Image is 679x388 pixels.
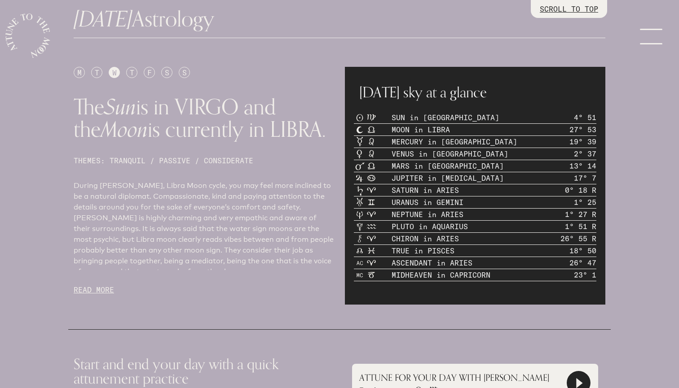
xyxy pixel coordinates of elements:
p: 0° 18 R [565,185,596,196]
p: JUPITER in [MEDICAL_DATA] [392,173,504,183]
h1: Astrology [74,8,605,31]
p: READ MORE [74,284,334,295]
p: 26° 47 [569,257,596,268]
p: 1° 27 R [565,209,596,220]
h1: The is in VIRGO and the is currently in LIBRA. [74,96,334,141]
p: During [PERSON_NAME], Libra Moon cycle, you may feel more inclined to be a natural diplomat. Comp... [74,180,334,277]
span: Sun [104,90,136,125]
p: 19° 39 [569,136,596,147]
p: 17° 7 [574,173,596,183]
p: 2° 37 [574,148,596,159]
p: SUN in [GEOGRAPHIC_DATA] [392,112,499,123]
p: 26° 55 R [560,233,596,244]
div: W [109,67,120,78]
span: [DATE] [74,2,132,37]
p: MARS in [GEOGRAPHIC_DATA] [392,161,504,171]
p: SCROLL TO TOP [540,4,598,14]
h2: [DATE] sky at a glance [359,81,591,103]
p: PLUTO in AQUARIUS [392,221,468,232]
p: MOON in LIBRA [392,124,450,135]
p: SATURN in ARIES [392,185,459,196]
p: 4° 51 [574,112,596,123]
span: Moon [101,112,148,148]
p: ASCENDANT in ARIES [392,257,472,268]
div: F [144,67,155,78]
div: T [126,67,137,78]
div: M [74,67,85,78]
p: MIDHEAVEN in CAPRICORN [392,270,490,280]
p: VENUS in [GEOGRAPHIC_DATA] [392,148,508,159]
p: URANUS in GEMINI [392,197,463,208]
p: 1° 25 [574,197,596,208]
p: 1° 51 R [565,221,596,232]
div: S [179,67,190,78]
p: 18° 50 [569,245,596,256]
p: NEPTUNE in ARIES [392,209,463,220]
p: 13° 14 [569,161,596,171]
p: MERCURY in [GEOGRAPHIC_DATA] [392,136,517,147]
p: 27° 53 [569,124,596,135]
p: TRUE in PISCES [392,245,454,256]
p: ATTUNE FOR YOUR DAY WITH [PERSON_NAME] [359,371,549,384]
p: CHIRON in ARIES [392,233,459,244]
div: T [91,67,102,78]
div: THEMES: TRANQUIL / PASSIVE / CONSIDERATE [74,155,334,166]
div: S [161,67,172,78]
p: 23° 1 [574,270,596,280]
